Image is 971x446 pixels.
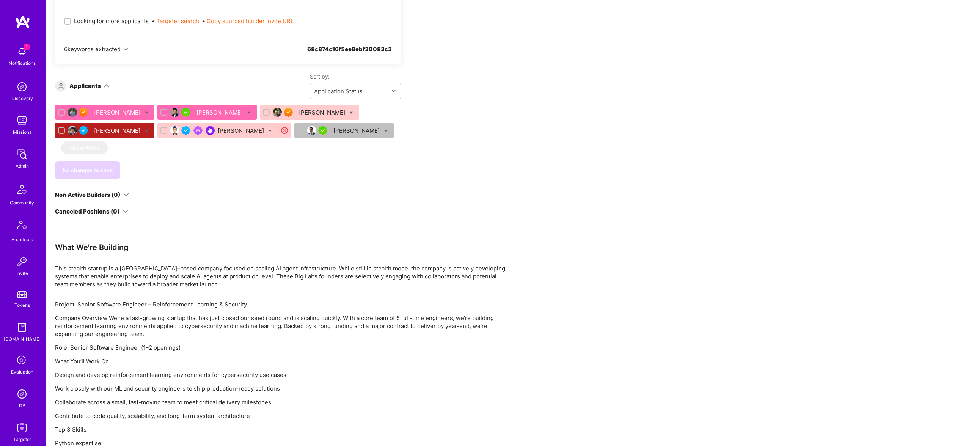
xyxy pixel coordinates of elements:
img: admin teamwork [14,147,30,162]
div: [PERSON_NAME] [196,108,244,116]
i: Bulk Status Update [145,129,148,133]
img: Community [13,181,31,199]
img: User Avatar [273,108,282,117]
img: Vetted A.Teamer [181,126,190,135]
i: Bulk Status Update [247,111,251,115]
p: Work closely with our ML and security engineers to ship production-ready solutions [55,385,510,393]
div: [PERSON_NAME] [218,127,266,135]
img: Exceptional A.Teamer [79,108,88,117]
i: icon ArrowDown [123,192,129,198]
img: User Avatar [307,126,316,135]
img: bell [14,44,30,59]
i: icon CloseRedCircle [280,126,289,135]
div: DB [19,402,25,410]
div: Discovery [11,94,33,102]
i: Bulk Status Update [384,129,388,133]
div: Application Status [314,87,363,95]
div: Invite [16,269,28,277]
div: [PERSON_NAME] [94,127,142,135]
button: Show More [61,141,108,154]
div: Architects [11,236,33,243]
i: icon Chevron [392,89,396,93]
img: A.Teamer in Residence [318,126,327,135]
i: icon ArrowDown [104,83,109,89]
img: Exceptional A.Teamer [284,108,293,117]
img: User Avatar [170,108,179,117]
img: teamwork [14,113,30,128]
p: Role: Senior Software Engineer (1–2 openings) [55,344,510,352]
p: Project: Senior Software Engineer – Reinforcement Learning & Security [55,300,510,308]
img: Been on Mission [193,126,203,135]
p: This stealth startup is a [GEOGRAPHIC_DATA]–based company focused on scaling AI agent infrastruct... [55,264,510,288]
i: Bulk Status Update [145,111,148,115]
div: Community [10,199,34,207]
i: icon ArrowDown [123,209,128,214]
img: Power user [206,126,215,135]
img: User Avatar [170,126,179,135]
span: 1 [24,44,30,50]
p: Contribute to code quality, scalability, and long-term system architecture [55,412,510,420]
span: • [152,17,199,25]
p: Design and develop reinforcement learning environments for cybersecurity use cases [55,371,510,379]
p: Top 3 Skills [55,426,510,433]
div: Missions [13,128,31,136]
div: [PERSON_NAME] [333,127,381,135]
div: Canceled Positions (0) [55,207,119,215]
img: Vetted A.Teamer [79,126,88,135]
img: Skill Targeter [14,420,30,435]
button: 6keywords extracted [64,45,128,53]
img: guide book [14,320,30,335]
img: Admin Search [14,386,30,402]
i: Bulk Status Update [350,111,353,115]
i: icon Applicant [58,83,64,89]
img: logo [15,15,30,29]
div: Tokens [14,301,30,309]
div: Notifications [9,59,36,67]
div: [PERSON_NAME] [299,108,347,116]
img: discovery [14,79,30,94]
img: A.Teamer in Residence [181,108,190,117]
img: Architects [13,217,31,236]
i: icon Chevron [124,47,128,52]
div: Evaluation [11,368,33,376]
span: • [202,17,294,25]
img: User Avatar [68,108,77,117]
i: icon SelectionTeam [15,353,29,368]
div: Non Active Builders (0) [55,191,120,199]
div: [PERSON_NAME] [94,108,142,116]
div: What We're Building [55,242,510,252]
p: What You’ll Work On [55,357,510,365]
span: Looking for more applicants [74,17,149,25]
p: Company Overview We’re a fast-growing startup that has just closed our seed round and is scaling ... [55,314,510,338]
div: [DOMAIN_NAME] [4,335,41,343]
div: Admin [16,162,29,170]
i: Bulk Status Update [269,129,272,133]
div: Targeter [13,435,31,443]
button: Copy sourced builder invite URL [207,17,294,25]
button: Targeter search [156,17,199,25]
img: Invite [14,254,30,269]
p: Collaborate across a small, fast-moving team to meet critical delivery milestones [55,398,510,406]
div: Applicants [69,82,101,90]
img: User Avatar [68,126,77,135]
div: 68c874c16f5ee8ebf30083c3 [307,45,392,62]
label: Sort by: [310,73,401,80]
img: tokens [17,291,27,298]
